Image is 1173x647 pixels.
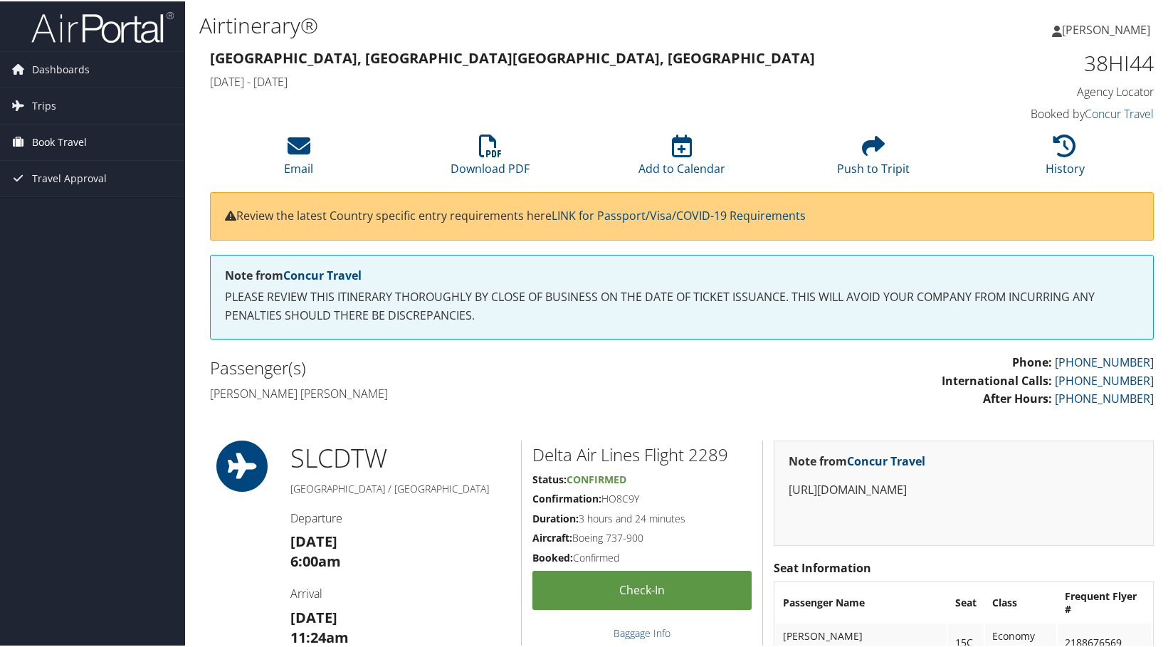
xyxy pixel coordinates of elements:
[532,549,752,564] h5: Confirmed
[532,490,752,505] h5: HO8C9Y
[532,510,752,525] h5: 3 hours and 24 minutes
[283,266,362,282] a: Concur Travel
[451,141,530,175] a: Download PDF
[1052,7,1164,50] a: [PERSON_NAME]
[290,606,337,626] strong: [DATE]
[32,159,107,195] span: Travel Approval
[789,452,925,468] strong: Note from
[290,439,510,475] h1: SLC DTW
[934,105,1154,120] h4: Booked by
[225,266,362,282] strong: Note from
[290,509,510,525] h4: Departure
[199,9,843,39] h1: Airtinerary®
[532,530,752,544] h5: Boeing 737-900
[1055,389,1154,405] a: [PHONE_NUMBER]
[934,47,1154,77] h1: 38HI44
[567,471,626,485] span: Confirmed
[284,141,313,175] a: Email
[210,354,671,379] h2: Passenger(s)
[532,549,573,563] strong: Booked:
[290,530,337,549] strong: [DATE]
[532,441,752,465] h2: Delta Air Lines Flight 2289
[983,389,1052,405] strong: After Hours:
[32,123,87,159] span: Book Travel
[225,206,1139,224] p: Review the latest Country specific entry requirements here
[1058,582,1152,621] th: Frequent Flyer #
[532,510,579,524] strong: Duration:
[1062,21,1150,36] span: [PERSON_NAME]
[614,625,670,638] a: Baggage Info
[774,559,871,574] strong: Seat Information
[1055,372,1154,387] a: [PHONE_NUMBER]
[837,141,910,175] a: Push to Tripit
[31,9,174,43] img: airportal-logo.png
[290,550,341,569] strong: 6:00am
[1012,353,1052,369] strong: Phone:
[532,569,752,609] a: Check-in
[210,384,671,400] h4: [PERSON_NAME] [PERSON_NAME]
[290,626,349,646] strong: 11:24am
[1085,105,1154,120] a: Concur Travel
[225,287,1139,323] p: PLEASE REVIEW THIS ITINERARY THOROUGHLY BY CLOSE OF BUSINESS ON THE DATE OF TICKET ISSUANCE. THIS...
[776,582,947,621] th: Passenger Name
[532,471,567,485] strong: Status:
[210,47,815,66] strong: [GEOGRAPHIC_DATA], [GEOGRAPHIC_DATA] [GEOGRAPHIC_DATA], [GEOGRAPHIC_DATA]
[789,480,1139,498] p: [URL][DOMAIN_NAME]
[934,83,1154,98] h4: Agency Locator
[1046,141,1085,175] a: History
[532,490,601,504] strong: Confirmation:
[32,51,90,86] span: Dashboards
[985,582,1056,621] th: Class
[847,452,925,468] a: Concur Travel
[290,584,510,600] h4: Arrival
[32,87,56,122] span: Trips
[290,480,510,495] h5: [GEOGRAPHIC_DATA] / [GEOGRAPHIC_DATA]
[552,206,806,222] a: LINK for Passport/Visa/COVID-19 Requirements
[942,372,1052,387] strong: International Calls:
[638,141,725,175] a: Add to Calendar
[1055,353,1154,369] a: [PHONE_NUMBER]
[948,582,984,621] th: Seat
[532,530,572,543] strong: Aircraft:
[210,73,912,88] h4: [DATE] - [DATE]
